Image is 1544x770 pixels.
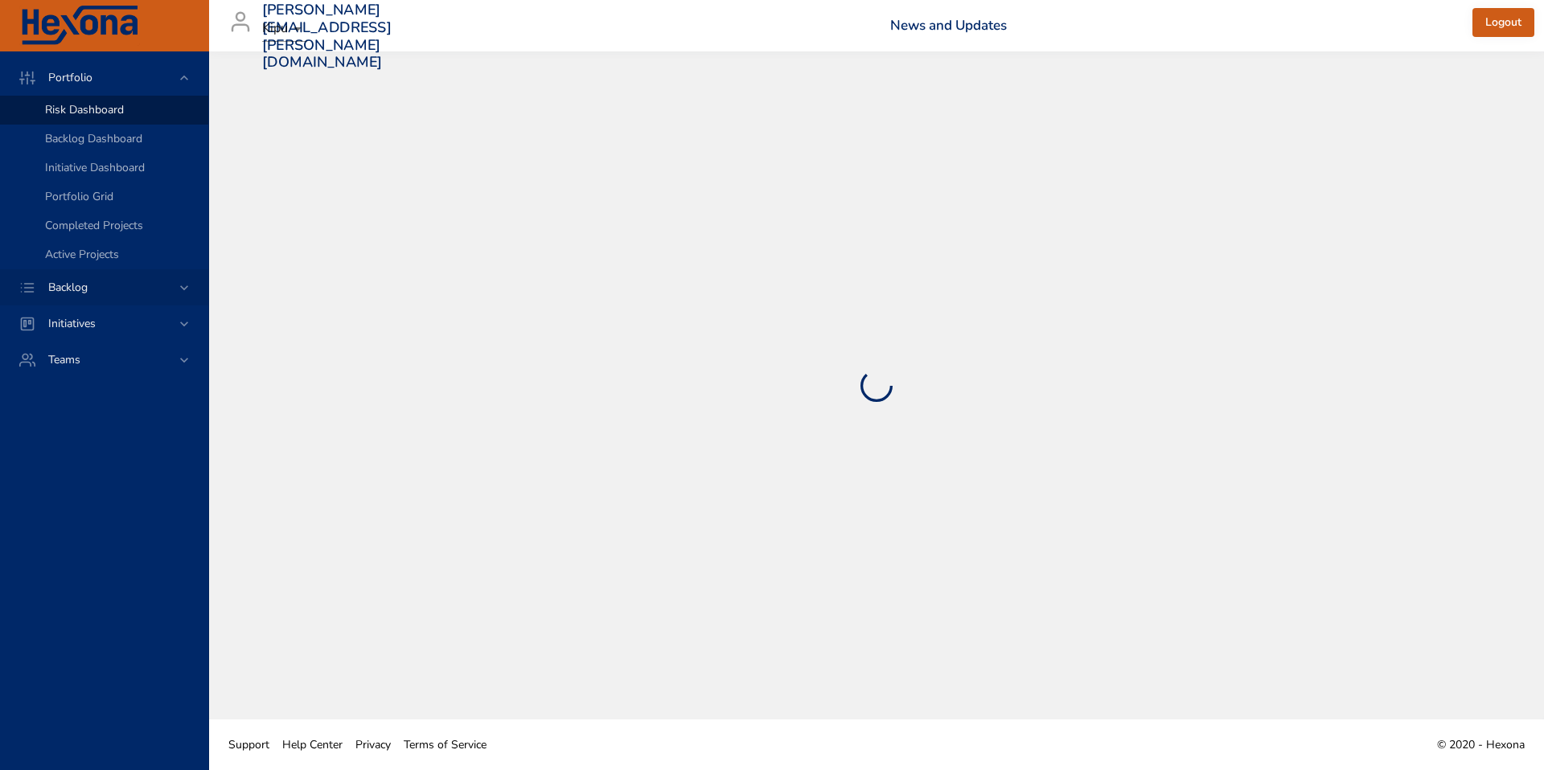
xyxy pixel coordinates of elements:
[276,727,349,763] a: Help Center
[19,6,140,46] img: Hexona
[35,280,101,295] span: Backlog
[282,737,343,752] span: Help Center
[45,247,119,262] span: Active Projects
[355,737,391,752] span: Privacy
[45,189,113,204] span: Portfolio Grid
[262,2,392,71] h3: [PERSON_NAME][EMAIL_ADDRESS][PERSON_NAME][DOMAIN_NAME]
[1437,737,1525,752] span: © 2020 - Hexona
[890,16,1007,35] a: News and Updates
[404,737,487,752] span: Terms of Service
[397,727,493,763] a: Terms of Service
[349,727,397,763] a: Privacy
[45,102,124,117] span: Risk Dashboard
[45,131,142,146] span: Backlog Dashboard
[222,727,276,763] a: Support
[228,737,269,752] span: Support
[45,218,143,233] span: Completed Projects
[35,352,93,367] span: Teams
[35,70,105,85] span: Portfolio
[35,316,109,331] span: Initiatives
[262,16,307,42] div: Kipu
[1472,8,1534,38] button: Logout
[1485,13,1521,33] span: Logout
[45,160,145,175] span: Initiative Dashboard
